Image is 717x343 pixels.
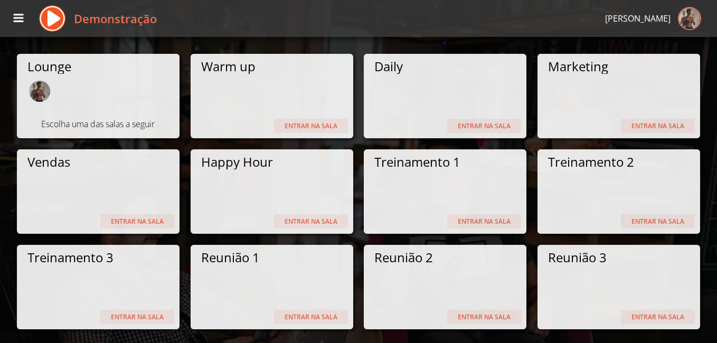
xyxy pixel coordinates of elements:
span: Treinamento 3 [27,250,169,265]
span: Reunião 2 [374,250,516,265]
span: Daily [374,59,516,74]
span: Treinamento 2 [548,155,690,169]
a: Entrar na Sala [274,310,348,324]
a: Entrar na Sala [447,310,521,324]
span: Happy Hour [201,155,343,169]
a: Entrar na Sala [447,214,521,228]
span: Lounge [27,59,169,74]
img: ACg8ocJTcPXgu4LjZ3y2VFdVkxW2GZF7z-KC9ILaW0Bos3xNNrWxtu8_=s200 [679,8,700,29]
a: Entrar na Sala [100,214,174,228]
img: 4f5bb893482b2d200c9f2428b4af0f6f.png [39,5,65,32]
a: Entrar na Sala [621,214,695,228]
a: Entrar na Sala [274,214,348,228]
a: Entrar na Sala [621,310,695,324]
img: ACg8ocJTcPXgu4LjZ3y2VFdVkxW2GZF7z-KC9ILaW0Bos3xNNrWxtu8_=s200 [29,81,50,102]
a: Entrar na Sala [274,119,348,133]
span: Warm up [201,59,343,74]
span: Reunião 3 [548,250,690,265]
a: Entrar na Sala [100,310,174,324]
span: Marketing [548,59,690,74]
span: Vendas [27,155,169,169]
a: Entrar na Sala [621,119,695,133]
li: Cristiano Luz Quadros Filho [29,81,50,102]
a: Demonstração [74,11,157,26]
span: Reunião 1 [201,250,343,265]
a: Entrar na Sala [447,119,521,133]
span: Treinamento 1 [374,155,516,169]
